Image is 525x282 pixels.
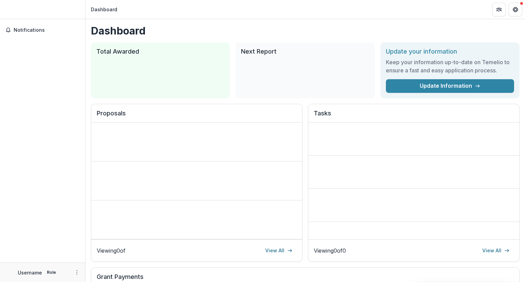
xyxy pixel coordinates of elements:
[386,58,514,74] h3: Keep your information up-to-date on Temelio to ensure a fast and easy application process.
[97,110,297,123] h2: Proposals
[96,48,225,55] h2: Total Awarded
[3,25,82,36] button: Notifications
[73,268,81,277] button: More
[478,245,514,256] a: View All
[386,48,514,55] h2: Update your information
[14,27,80,33] span: Notifications
[314,110,514,123] h2: Tasks
[91,6,117,13] div: Dashboard
[386,79,514,93] a: Update Information
[91,25,520,37] h1: Dashboard
[18,269,42,276] p: Username
[97,246,125,255] p: Viewing 0 of
[509,3,522,16] button: Get Help
[314,246,346,255] p: Viewing 0 of 0
[241,48,369,55] h2: Next Report
[492,3,506,16] button: Partners
[45,269,58,276] p: Role
[88,4,120,14] nav: breadcrumb
[261,245,297,256] a: View All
